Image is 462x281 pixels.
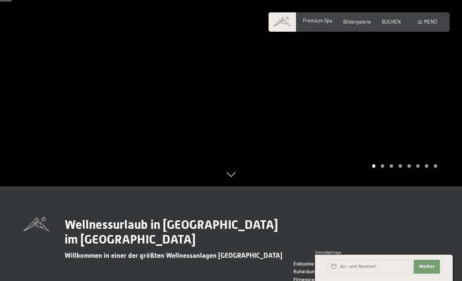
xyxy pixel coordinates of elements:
[65,252,282,259] span: Willkommen in einer der größten Wellnessanlagen [GEOGRAPHIC_DATA]
[434,164,437,168] div: Carousel Page 8
[407,164,411,168] div: Carousel Page 5
[424,19,437,25] span: Menü
[390,164,393,168] div: Carousel Page 3
[370,164,437,168] div: Carousel Pagination
[303,17,332,24] a: Premium Spa
[416,164,420,168] div: Carousel Page 6
[343,19,371,25] a: Bildergalerie
[315,250,342,255] span: Schnellanfrage
[381,164,384,168] div: Carousel Page 2
[414,260,440,274] button: Weiter
[382,19,401,25] a: BUCHEN
[425,164,428,168] div: Carousel Page 7
[399,164,402,168] div: Carousel Page 4
[65,217,278,247] span: Wellnessurlaub in [GEOGRAPHIC_DATA] im [GEOGRAPHIC_DATA]
[372,164,376,168] div: Carousel Page 1 (Current Slide)
[419,264,435,270] span: Weiter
